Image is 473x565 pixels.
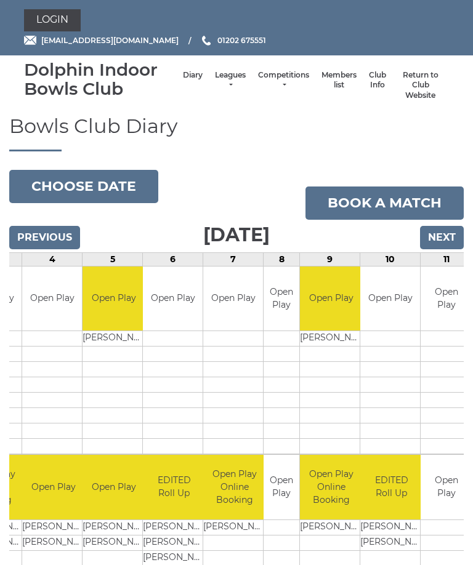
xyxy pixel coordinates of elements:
[24,34,179,46] a: Email [EMAIL_ADDRESS][DOMAIN_NAME]
[9,170,158,203] button: Choose date
[22,252,83,266] td: 4
[203,252,264,266] td: 7
[9,226,80,249] input: Previous
[24,36,36,45] img: Email
[9,115,464,151] h1: Bowls Club Diary
[264,252,300,266] td: 8
[22,519,84,535] td: [PERSON_NAME]
[360,252,421,266] td: 10
[360,266,420,331] td: Open Play
[83,455,145,519] td: Open Play
[300,266,362,331] td: Open Play
[421,455,472,519] td: Open Play
[300,455,362,519] td: Open Play Online Booking
[217,36,266,45] span: 01202 675551
[143,252,203,266] td: 6
[24,60,177,98] div: Dolphin Indoor Bowls Club
[300,252,360,266] td: 9
[143,535,205,550] td: [PERSON_NAME]
[203,519,265,535] td: [PERSON_NAME]
[264,455,299,519] td: Open Play
[300,519,362,535] td: [PERSON_NAME]
[420,226,464,249] input: Next
[258,70,309,90] a: Competitions
[421,266,472,331] td: Open Play
[41,36,179,45] span: [EMAIL_ADDRESS][DOMAIN_NAME]
[369,70,386,90] a: Club Info
[83,266,145,331] td: Open Play
[83,535,145,550] td: [PERSON_NAME]
[22,266,82,331] td: Open Play
[300,331,362,347] td: [PERSON_NAME]
[83,519,145,535] td: [PERSON_NAME]
[183,70,203,81] a: Diary
[143,519,205,535] td: [PERSON_NAME]
[200,34,266,46] a: Phone us 01202 675551
[360,519,422,535] td: [PERSON_NAME]
[321,70,357,90] a: Members list
[22,455,84,519] td: Open Play
[83,252,143,266] td: 5
[22,535,84,550] td: [PERSON_NAME]
[143,266,203,331] td: Open Play
[83,331,145,347] td: [PERSON_NAME]
[203,455,265,519] td: Open Play Online Booking
[360,455,422,519] td: EDITED Roll Up
[203,266,263,331] td: Open Play
[421,252,472,266] td: 11
[305,186,464,220] a: Book a match
[360,535,422,550] td: [PERSON_NAME]
[24,9,81,31] a: Login
[264,266,299,331] td: Open Play
[202,36,211,46] img: Phone us
[143,455,205,519] td: EDITED Roll Up
[398,70,443,101] a: Return to Club Website
[215,70,246,90] a: Leagues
